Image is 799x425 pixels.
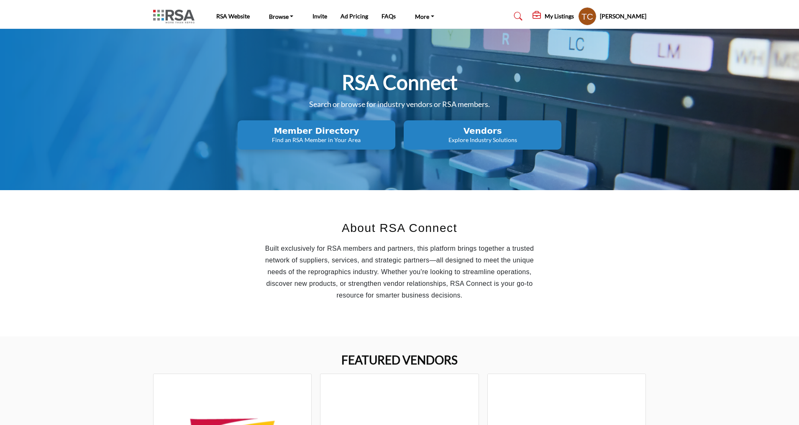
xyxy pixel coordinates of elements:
button: Member Directory Find an RSA Member in Your Area [238,120,395,150]
a: Invite [312,13,327,20]
p: Find an RSA Member in Your Area [240,136,393,144]
button: Show hide supplier dropdown [578,7,597,25]
h2: Vendors [406,126,559,136]
p: Explore Industry Solutions [406,136,559,144]
a: Search [506,10,528,23]
a: FAQs [382,13,396,20]
button: Vendors Explore Industry Solutions [404,120,561,150]
a: More [409,10,440,22]
div: My Listings [533,11,574,21]
span: Search or browse for industry vendors or RSA members. [309,99,490,109]
h5: [PERSON_NAME] [600,12,646,20]
a: RSA Website [216,13,250,20]
h1: RSA Connect [342,69,458,95]
a: Browse [263,10,300,22]
h2: Member Directory [240,126,393,136]
p: Built exclusively for RSA members and partners, this platform brings together a trusted network o... [256,243,544,301]
a: Ad Pricing [341,13,368,20]
h2: FEATURED VENDORS [341,353,458,367]
h2: About RSA Connect [256,219,544,237]
h5: My Listings [545,13,574,20]
img: Site Logo [153,10,199,23]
